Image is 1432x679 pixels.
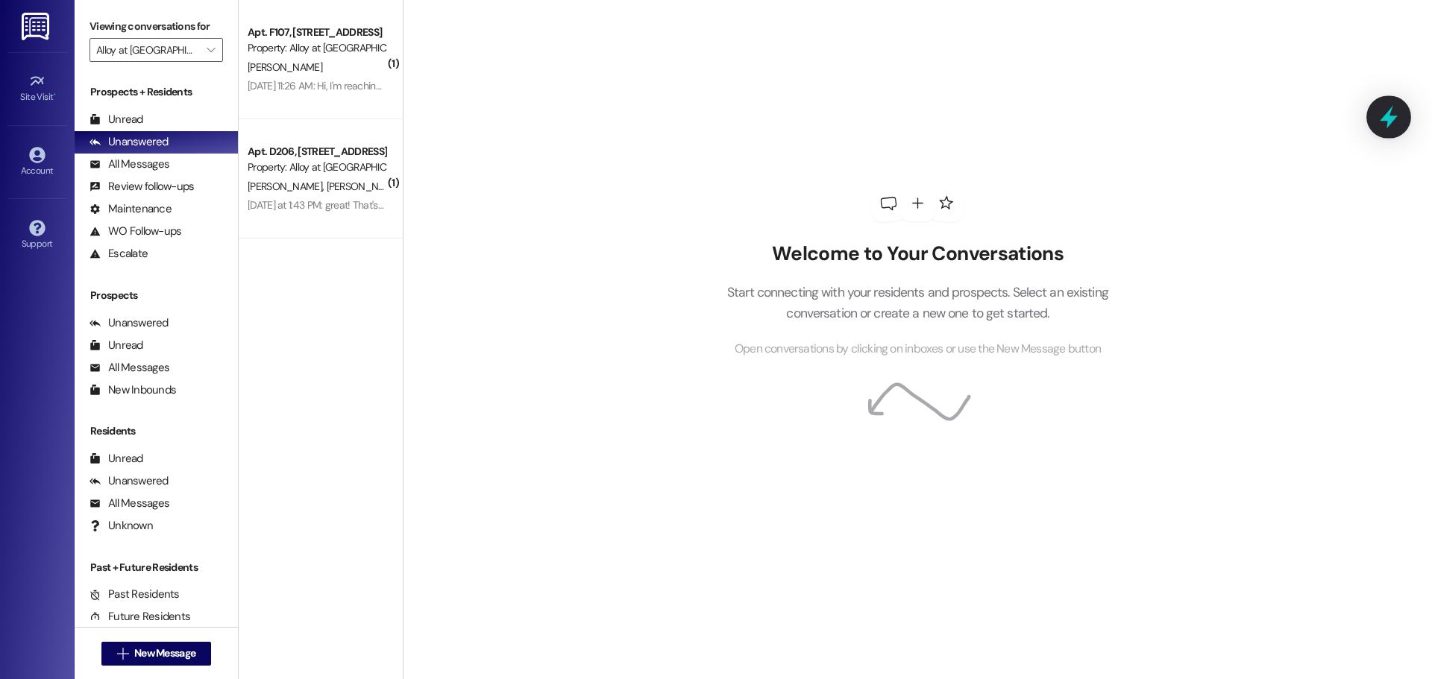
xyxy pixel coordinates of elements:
div: Unanswered [89,315,169,331]
div: Property: Alloy at [GEOGRAPHIC_DATA] [248,40,386,56]
div: Future Residents [89,609,190,625]
div: Apt. F107, [STREET_ADDRESS] [248,25,386,40]
div: Unread [89,112,143,127]
div: Unknown [89,518,153,534]
span: • [54,89,56,100]
div: All Messages [89,496,169,511]
div: Residents [75,423,238,439]
span: [PERSON_NAME] [248,180,327,193]
img: ResiDesk Logo [22,13,52,40]
div: [DATE] 11:26 AM: Hi, I'm reaching out about a maintenance ticket I submitted. Our dishwasher is b... [248,79,924,92]
a: Account [7,142,67,183]
i:  [117,648,128,660]
div: Unanswered [89,473,169,489]
div: Unread [89,451,143,467]
div: Unread [89,338,143,353]
div: Apt. D206, [STREET_ADDRESS] [248,144,386,160]
div: Prospects + Residents [75,84,238,100]
input: All communities [96,38,199,62]
span: [PERSON_NAME] [326,180,405,193]
div: All Messages [89,360,169,376]
div: All Messages [89,157,169,172]
a: Site Visit • [7,69,67,109]
div: Escalate [89,246,148,262]
div: Maintenance [89,201,172,217]
div: WO Follow-ups [89,224,181,239]
button: New Message [101,642,212,666]
div: [DATE] at 1:43 PM: great! That's what we like to hear. Thank You so much! [248,198,556,212]
span: New Message [134,645,195,661]
div: New Inbounds [89,382,176,398]
div: Review follow-ups [89,179,194,195]
span: Open conversations by clicking on inboxes or use the New Message button [735,340,1101,359]
div: Property: Alloy at [GEOGRAPHIC_DATA] [248,160,386,175]
div: Past + Future Residents [75,560,238,575]
i:  [207,44,215,56]
a: Support [7,215,67,256]
div: Past Residents [89,587,180,602]
p: Start connecting with your residents and prospects. Select an existing conversation or create a n... [704,282,1131,324]
div: Prospects [75,288,238,303]
span: [PERSON_NAME] [248,60,322,74]
div: Unanswered [89,134,169,150]
h2: Welcome to Your Conversations [704,242,1131,266]
label: Viewing conversations for [89,15,223,38]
